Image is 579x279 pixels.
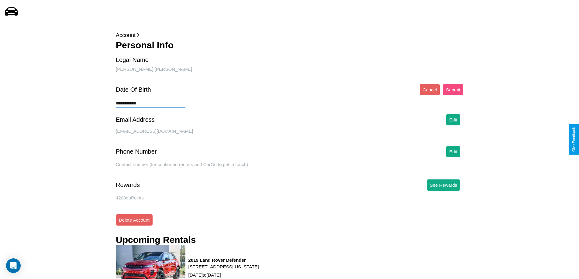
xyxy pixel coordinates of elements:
div: Open Intercom Messenger [6,258,21,273]
div: [PERSON_NAME] [PERSON_NAME] [116,66,463,78]
button: Delete Account [116,214,153,226]
p: [DATE] to [DATE] [188,271,259,279]
div: Phone Number [116,148,157,155]
button: Cancel [420,84,440,95]
p: 4208 goPoints [116,194,463,202]
div: [EMAIL_ADDRESS][DOMAIN_NAME] [116,128,463,140]
div: Date Of Birth [116,86,151,93]
button: See Rewards [427,179,460,191]
div: Legal Name [116,56,149,63]
p: [STREET_ADDRESS][US_STATE] [188,263,259,271]
p: Account [116,30,463,40]
div: Contact number (for confirmed renters and CarGo to get in touch). [116,162,463,173]
h3: 2019 Land Rover Defender [188,257,259,263]
button: Edit [446,146,460,157]
h3: Upcoming Rentals [116,235,196,245]
h3: Personal Info [116,40,463,50]
button: Edit [446,114,460,125]
div: Rewards [116,182,140,189]
div: Email Address [116,116,155,123]
div: Give Feedback [572,127,576,152]
button: Submit [443,84,463,95]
